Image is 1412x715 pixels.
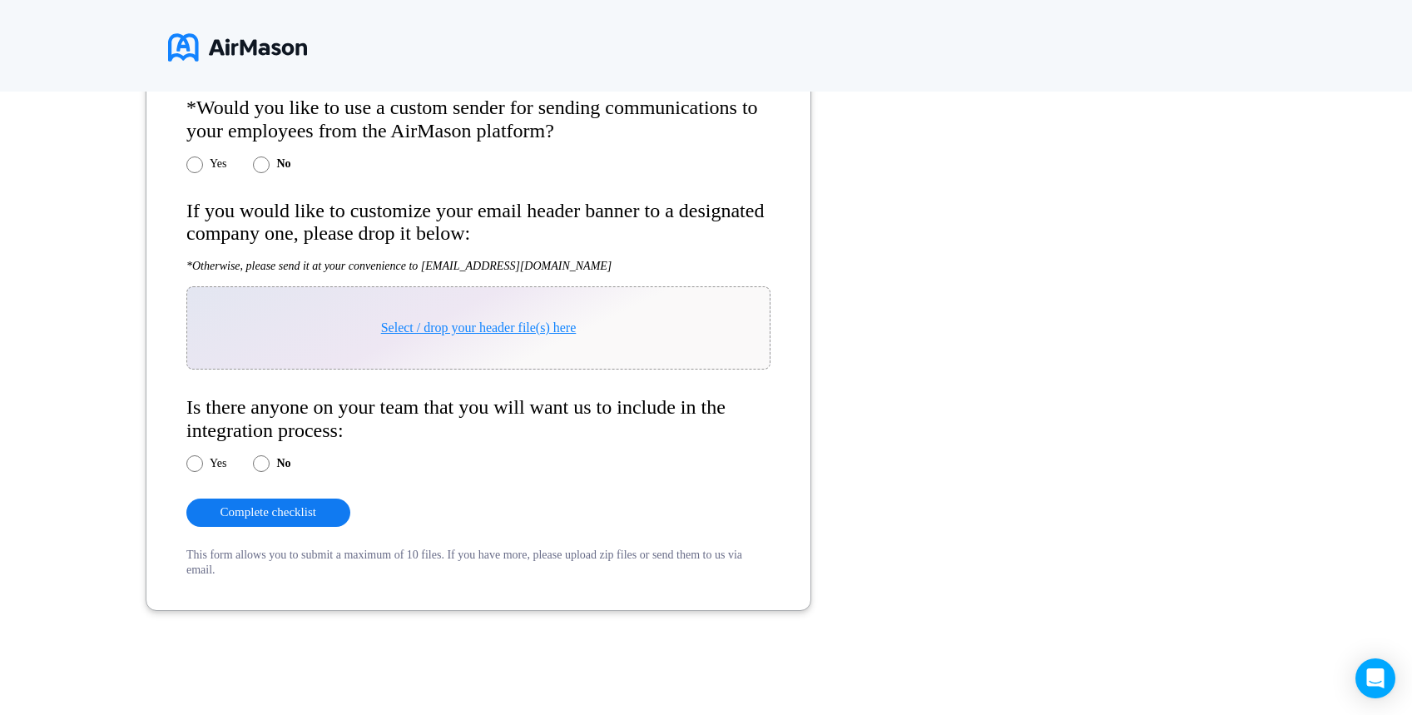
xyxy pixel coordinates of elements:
[186,97,770,142] h4: *Would you like to use a custom sender for sending communications to your employees from the AirM...
[186,499,350,526] button: Complete checklist
[276,157,290,171] label: No
[210,157,226,171] label: Yes
[186,200,770,246] h4: If you would like to customize your email header banner to a designated company one, please drop ...
[168,27,307,68] img: logo
[276,457,290,470] label: No
[186,396,770,442] h4: Is there anyone on your team that you will want us to include in the integration process:
[1355,658,1395,698] div: Open Intercom Messenger
[210,457,226,470] label: Yes
[381,320,577,335] span: Select / drop your header file(s) here
[186,259,770,273] h5: *Otherwise, please send it at your convenience to [EMAIL_ADDRESS][DOMAIN_NAME]
[186,549,742,576] span: This form allows you to submit a maximum of 10 files. If you have more, please upload zip files o...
